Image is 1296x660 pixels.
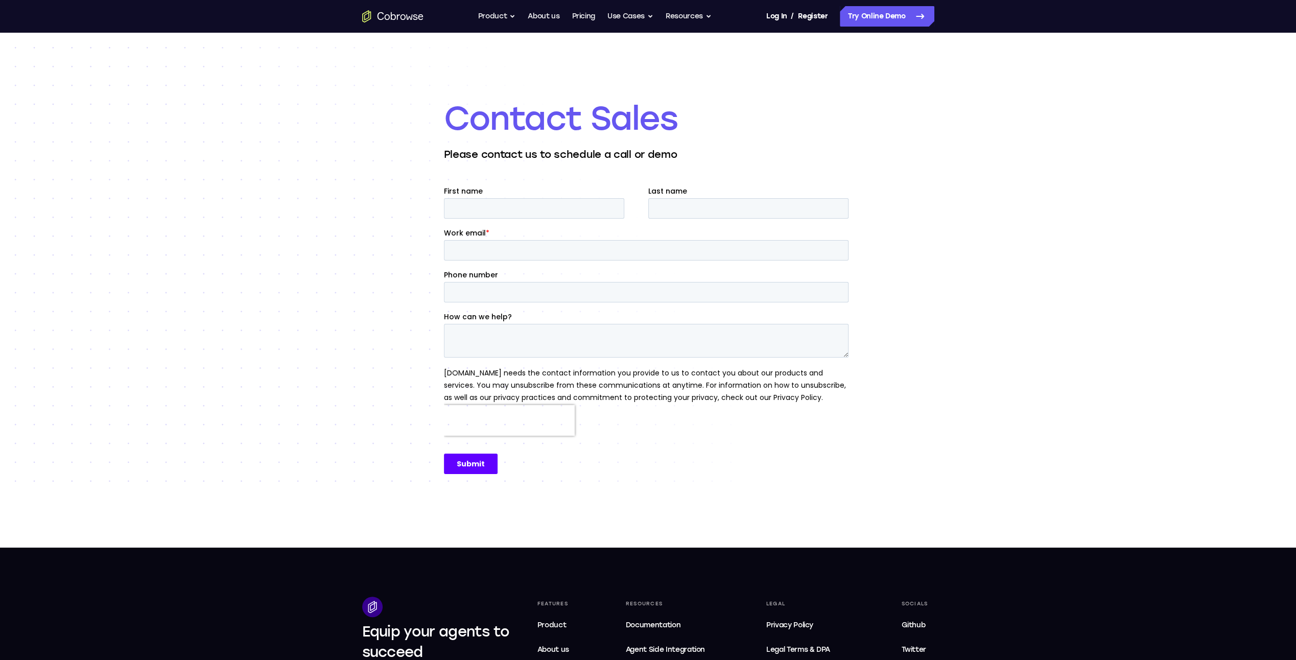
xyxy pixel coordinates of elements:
button: Product [478,6,516,27]
a: Agent Side Integration [622,640,722,660]
span: Product [537,621,567,629]
a: About us [528,6,559,27]
div: Resources [622,597,722,611]
span: Agent Side Integration [626,644,718,656]
a: Privacy Policy [762,615,857,635]
a: Pricing [572,6,595,27]
a: Twitter [897,640,934,660]
div: Features [533,597,582,611]
span: Privacy Policy [766,621,813,629]
a: Try Online Demo [840,6,934,27]
span: Documentation [626,621,680,629]
span: / [791,10,794,22]
span: Twitter [901,645,926,654]
span: Legal Terms & DPA [766,645,830,654]
a: Legal Terms & DPA [762,640,857,660]
a: Documentation [622,615,722,635]
span: Github [901,621,925,629]
a: Register [798,6,828,27]
div: Legal [762,597,857,611]
span: About us [537,645,569,654]
a: About us [533,640,582,660]
iframe: Form 0 [444,186,853,482]
a: Github [897,615,934,635]
p: Please contact us to schedule a call or demo [444,147,853,161]
button: Resources [666,6,712,27]
a: Product [533,615,582,635]
a: Go to the home page [362,10,423,22]
h1: Contact Sales [444,98,853,139]
a: Log In [766,6,787,27]
button: Use Cases [607,6,653,27]
div: Socials [897,597,934,611]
